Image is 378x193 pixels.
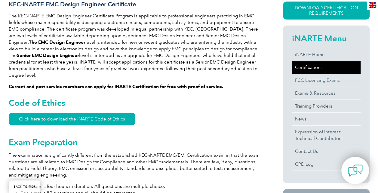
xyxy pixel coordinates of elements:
a: Contact Us [292,145,361,158]
li: The exam is four hours in duration. All questions are multiple choice. [21,183,261,190]
strong: Senior EMC Design Engineer [17,53,79,58]
a: Training Providers [292,100,361,112]
a: Download Certification Requirements [283,1,370,19]
a: FCC Licensing Exams [292,74,361,87]
a: Click here to download the iNARTE Code of Ethics [9,113,135,125]
a: Certifications [292,61,361,74]
img: en [369,2,376,8]
h2: Exam Preparation [9,137,261,147]
p: The KEC-iNARTE EMC Design Engineer Certificate Program is applicable to professional engineers pr... [9,13,261,79]
strong: Current and past service members can apply for iNARTE Certification for free with proof of service. [9,84,223,89]
a: iNARTE Home [292,48,361,61]
strong: The EMC Design Engineer [29,40,85,45]
a: Expression of Interest:Technical Contributors [292,126,361,145]
p: The examination is significantly different from the established KEC-iNARTE EMC/EMI Certification ... [9,152,261,178]
a: CPD Log [292,158,361,171]
img: contact-chat.png [348,163,363,178]
a: News [292,113,361,125]
h3: KEC-iNARTE EMC Design Engineer Certificate [9,1,261,8]
a: BACK TO TOP [9,180,40,193]
a: Exams & Resources [292,87,361,99]
h2: Code of Ethics [9,98,261,108]
h2: iNARTE Menu [292,34,361,43]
